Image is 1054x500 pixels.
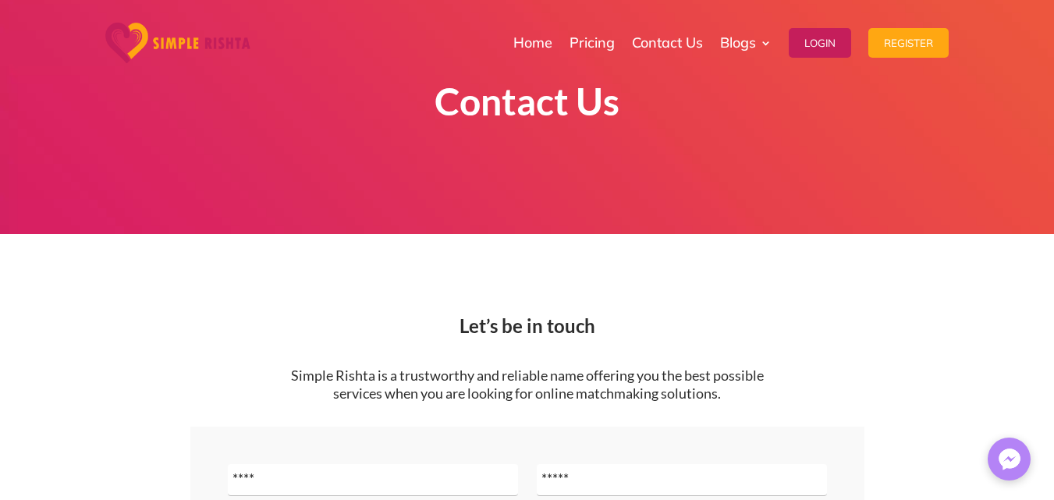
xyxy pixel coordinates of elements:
a: Contact Us [632,4,703,82]
img: Messenger [994,444,1025,475]
a: Login [789,4,851,82]
strong: Contact Us [435,79,619,123]
a: Register [868,4,949,82]
a: Pricing [570,4,615,82]
a: Home [513,4,552,82]
p: Simple Rishta is a trustworthy and reliable name offering you the best possible services when you... [275,367,780,404]
h2: Let’s be in touch [106,317,949,343]
button: Login [789,28,851,58]
button: Register [868,28,949,58]
a: Blogs [720,4,772,82]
